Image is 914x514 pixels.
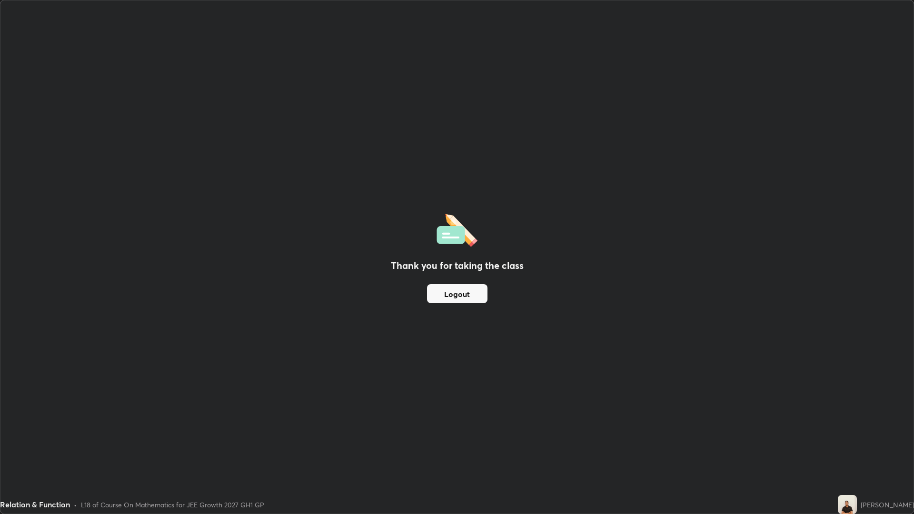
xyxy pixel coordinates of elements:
[838,495,857,514] img: c6c4bda55b2f4167a00ade355d1641a8.jpg
[81,500,264,510] div: L18 of Course On Mathematics for JEE Growth 2027 GH1 GP
[437,211,477,247] img: offlineFeedback.1438e8b3.svg
[861,500,914,510] div: [PERSON_NAME]
[391,258,524,273] h2: Thank you for taking the class
[74,500,77,510] div: •
[427,284,487,303] button: Logout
